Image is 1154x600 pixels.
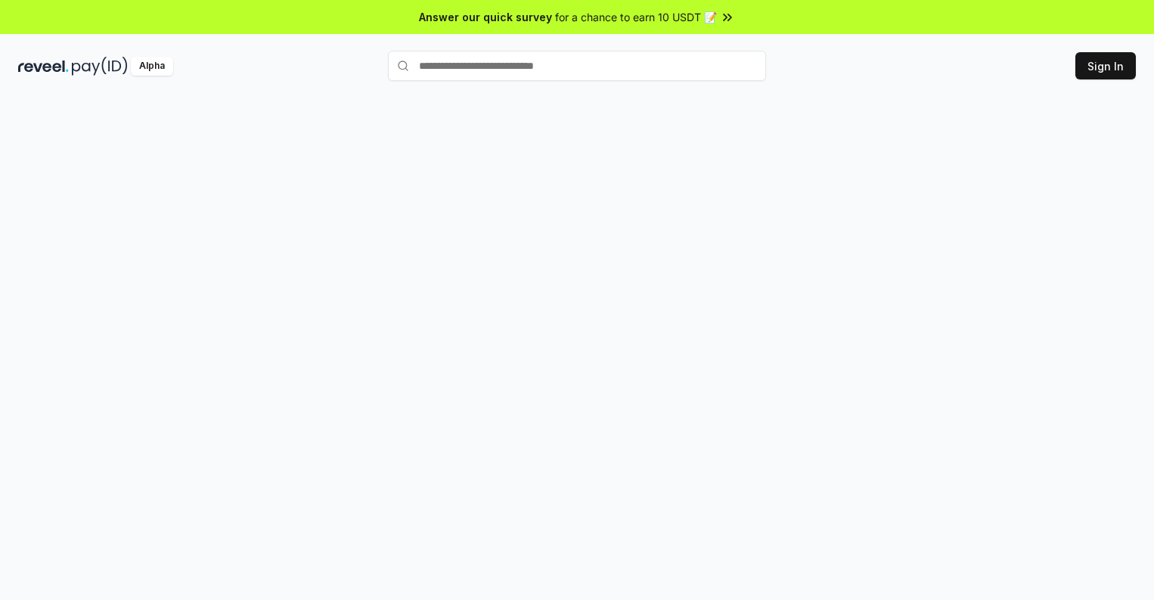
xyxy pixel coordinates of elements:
[555,9,717,25] span: for a chance to earn 10 USDT 📝
[131,57,173,76] div: Alpha
[72,57,128,76] img: pay_id
[419,9,552,25] span: Answer our quick survey
[18,57,69,76] img: reveel_dark
[1075,52,1136,79] button: Sign In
